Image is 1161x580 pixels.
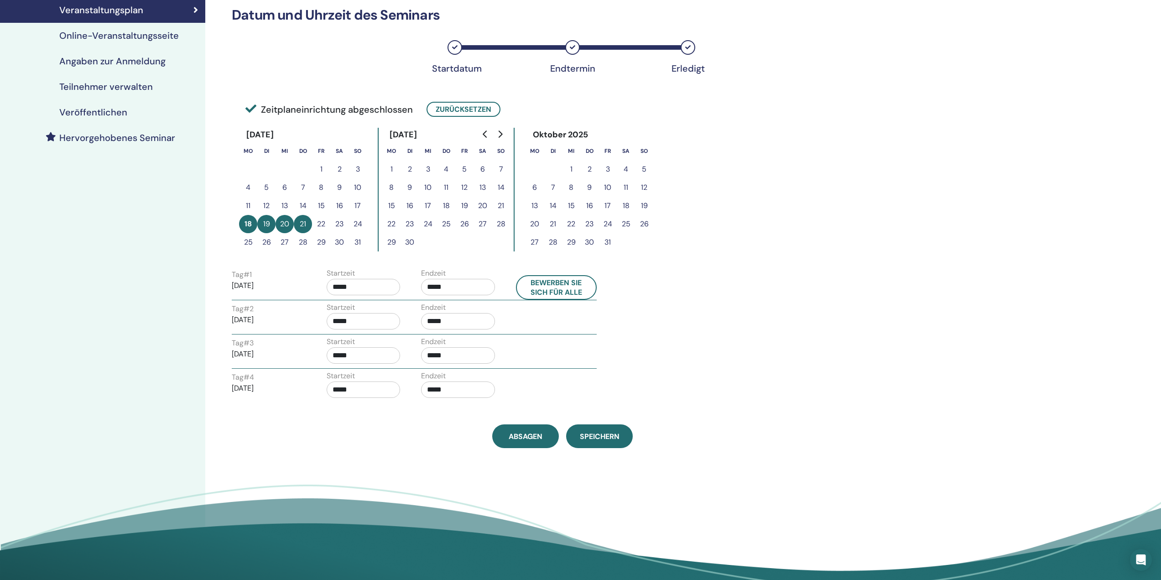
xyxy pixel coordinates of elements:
a: Absagen [492,424,559,448]
button: 4 [437,160,455,178]
button: 30 [401,233,419,251]
button: 9 [330,178,349,197]
span: Absagen [509,432,542,441]
button: 30 [330,233,349,251]
button: 1 [382,160,401,178]
button: 3 [599,160,617,178]
button: 24 [419,215,437,233]
p: [DATE] [232,280,306,291]
button: 14 [294,197,312,215]
h4: Angaben zur Anmeldung [59,56,166,67]
label: Endzeit [421,302,446,313]
button: 19 [635,197,653,215]
button: 28 [492,215,510,233]
p: [DATE] [232,349,306,360]
button: 4 [239,178,257,197]
button: 27 [526,233,544,251]
button: 2 [330,160,349,178]
label: Endzeit [421,371,446,381]
button: 11 [239,197,257,215]
th: Montag [382,142,401,160]
button: 9 [401,178,419,197]
button: 15 [312,197,330,215]
button: 28 [544,233,562,251]
label: Endzeit [421,268,446,279]
div: [DATE] [239,128,281,142]
h4: Hervorgehobenes Seminar [59,132,175,143]
th: Donnerstag [294,142,312,160]
button: 21 [492,197,510,215]
button: 2 [401,160,419,178]
button: 25 [617,215,635,233]
label: Startzeit [327,336,355,347]
button: 17 [599,197,617,215]
label: Tag # 3 [232,338,254,349]
button: 13 [474,178,492,197]
th: Freitag [312,142,330,160]
button: 16 [330,197,349,215]
button: 23 [401,215,419,233]
button: 3 [419,160,437,178]
button: 5 [635,160,653,178]
button: 27 [276,233,294,251]
button: 26 [257,233,276,251]
button: 29 [382,233,401,251]
div: [DATE] [382,128,425,142]
button: 9 [580,178,599,197]
button: 12 [455,178,474,197]
h4: Veranstaltungsplan [59,5,143,16]
button: 22 [562,215,580,233]
button: 1 [562,160,580,178]
button: 14 [544,197,562,215]
button: 15 [382,197,401,215]
button: 20 [474,197,492,215]
th: Mittwoch [562,142,580,160]
button: 23 [330,215,349,233]
button: 24 [599,215,617,233]
button: 7 [492,160,510,178]
h3: Datum und Uhrzeit des Seminars [226,7,899,23]
th: Sonntag [635,142,653,160]
th: Sonntag [349,142,367,160]
label: Startzeit [327,302,355,313]
button: 29 [562,233,580,251]
button: 3 [349,160,367,178]
th: Samstag [617,142,635,160]
h4: Online-Veranstaltungsseite [59,30,179,41]
button: 18 [239,215,257,233]
div: Oktober 2025 [526,128,596,142]
button: 11 [437,178,455,197]
th: Donnerstag [437,142,455,160]
th: Montag [526,142,544,160]
div: Endtermin [550,63,595,74]
button: Speichern [566,424,633,448]
button: 10 [599,178,617,197]
th: Dienstag [257,142,276,160]
button: 21 [544,215,562,233]
button: 18 [437,197,455,215]
button: 29 [312,233,330,251]
button: 17 [349,197,367,215]
button: 7 [544,178,562,197]
button: 30 [580,233,599,251]
button: 24 [349,215,367,233]
button: 2 [580,160,599,178]
label: Tag # 2 [232,303,254,314]
h4: Veröffentlichen [59,107,127,118]
button: 22 [312,215,330,233]
label: Startzeit [327,371,355,381]
th: Dienstag [401,142,419,160]
th: Montag [239,142,257,160]
button: 22 [382,215,401,233]
th: Samstag [330,142,349,160]
th: Freitag [455,142,474,160]
div: Open Intercom Messenger [1130,549,1152,571]
p: [DATE] [232,383,306,394]
label: Tag # 4 [232,372,254,383]
button: 20 [276,215,294,233]
button: 23 [580,215,599,233]
label: Startzeit [327,268,355,279]
button: 16 [401,197,419,215]
button: 5 [455,160,474,178]
button: 4 [617,160,635,178]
